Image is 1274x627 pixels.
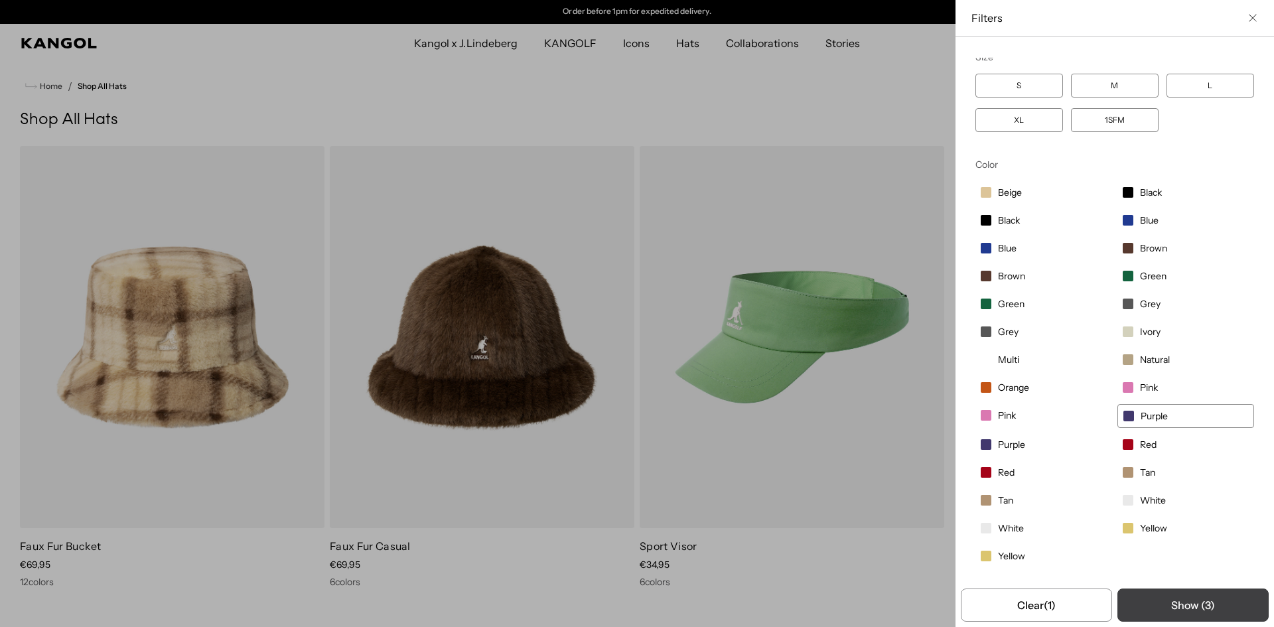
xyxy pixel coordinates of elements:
[1117,589,1269,622] button: Apply selected filters
[1247,13,1258,23] button: Close filter list
[975,159,1254,171] div: Color
[975,74,1063,98] label: S
[1141,410,1168,422] span: Purple
[998,298,1025,310] span: Green
[1071,108,1159,132] label: 1SFM
[1140,242,1167,254] span: Brown
[998,550,1025,562] span: Yellow
[1140,326,1161,338] span: Ivory
[971,11,1242,25] span: Filters
[1140,298,1161,310] span: Grey
[998,494,1013,506] span: Tan
[1140,186,1162,198] span: Black
[1140,494,1166,506] span: White
[1140,382,1158,393] span: Pink
[1140,439,1157,451] span: Red
[998,242,1017,254] span: Blue
[998,466,1015,478] span: Red
[998,409,1016,421] span: Pink
[1140,270,1167,282] span: Green
[1167,74,1254,98] label: L
[998,270,1025,282] span: Brown
[998,186,1022,198] span: Beige
[1140,214,1159,226] span: Blue
[1140,522,1167,534] span: Yellow
[998,439,1025,451] span: Purple
[998,522,1024,534] span: White
[1071,74,1159,98] label: M
[998,214,1020,226] span: Black
[1140,466,1155,478] span: Tan
[998,382,1029,393] span: Orange
[1140,354,1170,366] span: Natural
[998,354,1019,366] span: Multi
[961,589,1112,622] button: Remove all filters
[998,326,1019,338] span: Grey
[975,108,1063,132] label: XL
